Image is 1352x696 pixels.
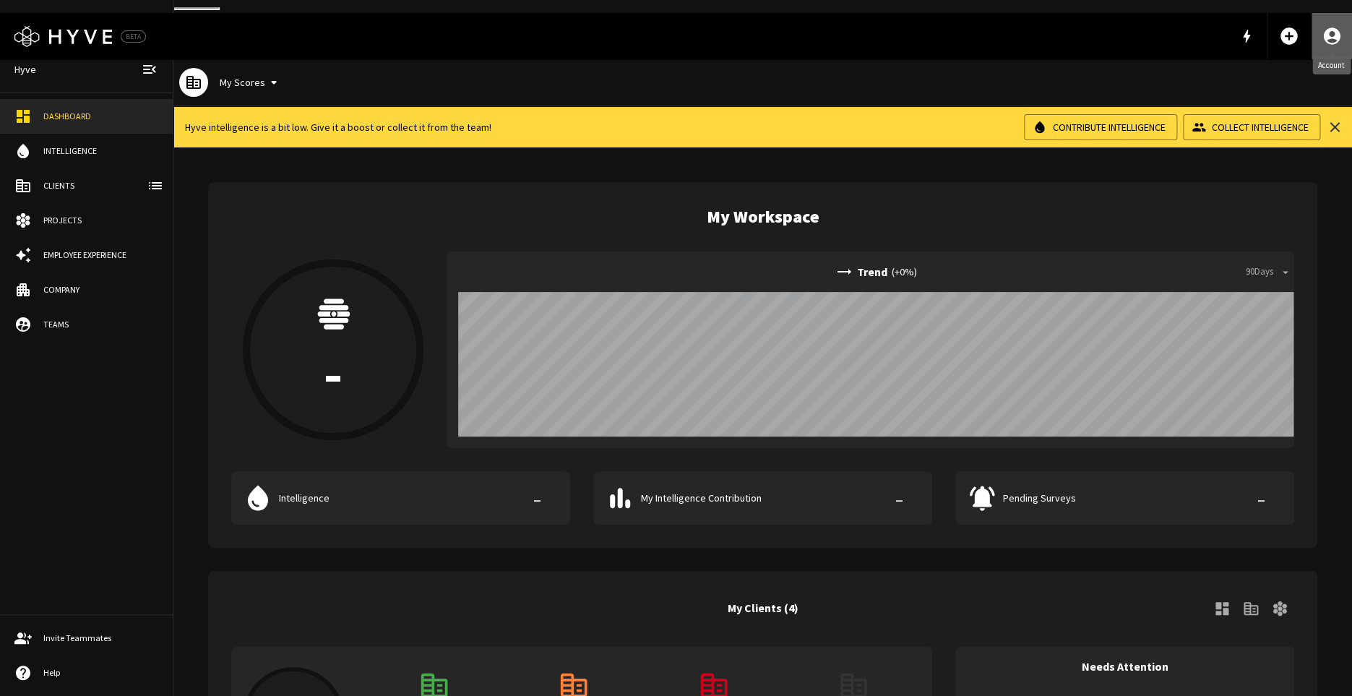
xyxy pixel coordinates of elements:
[231,471,570,525] button: Intelligence-
[1279,26,1299,46] span: add_circle
[955,471,1294,525] a: Pending Surveys-
[185,120,1012,135] p: Hyve intelligence is a bit low. Give it a boost or collect it from the team!
[727,599,798,618] h6: My Clients (4)
[279,491,509,506] p: Intelligence
[1003,491,1233,506] p: Pending Surveys
[141,171,170,200] button: client-list
[1265,594,1294,623] a: View Client Projects
[1024,114,1177,141] button: Contribute Intelligence
[43,179,158,192] div: Clients
[1273,20,1305,52] button: Add
[43,632,158,645] div: Invite Teammates
[43,318,158,331] div: Teams
[1242,261,1294,283] button: 90Days
[857,263,887,280] p: Trend
[121,30,146,43] div: BETA
[1312,13,1352,59] a: Account
[317,344,350,402] p: -
[9,56,42,83] a: Hyve
[43,145,158,158] div: Intelligence
[1207,594,1236,623] a: View Client Dashboard
[515,483,559,513] p: -
[1239,483,1283,513] p: -
[43,110,158,123] div: Dashboard
[43,666,158,679] div: Help
[43,249,158,262] div: Employee Experience
[43,283,158,296] div: Company
[214,69,288,96] button: My Scores
[707,205,819,228] h5: My Workspace
[1279,265,1292,278] span: arrow_drop_down
[1033,120,1047,134] span: water_drop
[243,259,423,440] button: -
[1236,594,1265,623] a: View Clients
[14,142,32,160] span: water_drop
[892,265,917,280] p: ( + 0 %)
[43,214,158,227] div: Projects
[835,263,853,280] span: trending_flat
[1183,114,1320,141] button: Collect Intelligence
[243,483,273,513] span: water_drop
[1082,658,1168,676] h6: Needs Attention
